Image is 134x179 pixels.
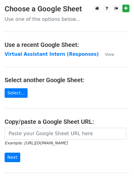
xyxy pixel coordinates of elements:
[5,118,129,125] h4: Copy/paste a Google Sheet URL:
[5,16,129,22] p: Use one of the options below...
[5,128,126,139] input: Paste your Google Sheet URL here
[5,41,129,48] h4: Use a recent Google Sheet:
[103,150,134,179] iframe: Chat Widget
[5,153,20,162] input: Next
[5,51,99,57] a: Virtual Assistant Intern (Responses)
[99,51,114,57] a: View
[5,76,129,84] h4: Select another Google Sheet:
[105,52,114,57] small: View
[5,5,129,13] h3: Choose a Google Sheet
[5,88,28,98] a: Select...
[5,141,67,145] small: Example: [URL][DOMAIN_NAME]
